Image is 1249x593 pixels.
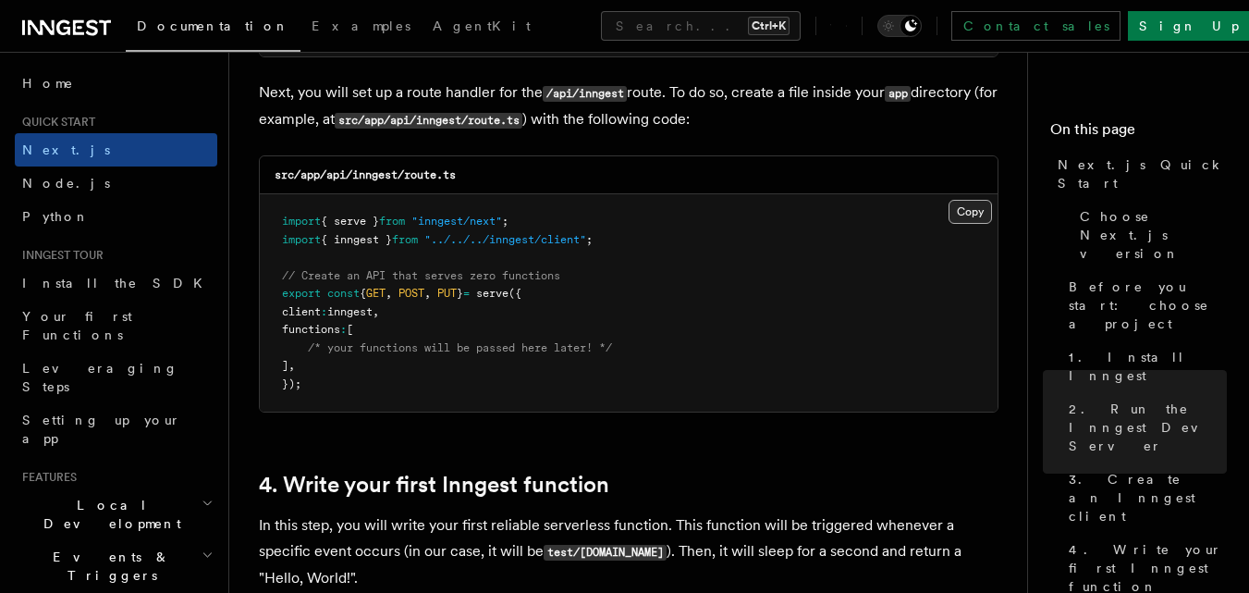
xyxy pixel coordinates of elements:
span: AgentKit [433,19,531,33]
span: , [373,305,379,318]
span: Next.js [22,142,110,157]
span: Features [15,470,77,485]
a: Examples [300,6,422,50]
span: ; [586,233,593,246]
span: Home [22,74,74,93]
a: Install the SDK [15,266,217,300]
span: GET [366,287,386,300]
span: export [282,287,321,300]
a: 2. Run the Inngest Dev Server [1061,392,1227,463]
a: Leveraging Steps [15,352,217,403]
span: { serve } [321,215,379,228]
code: /api/inngest [543,86,627,102]
a: AgentKit [422,6,542,50]
kbd: Ctrl+K [748,17,790,35]
span: Node.js [22,176,110,191]
span: ({ [508,287,521,300]
a: 3. Create an Inngest client [1061,463,1227,533]
h4: On this page [1050,118,1227,148]
code: app [885,86,911,102]
span: Events & Triggers [15,548,202,585]
a: Before you start: choose a project [1061,270,1227,340]
span: POST [398,287,424,300]
span: Python [22,209,90,224]
span: Examples [312,19,410,33]
span: Install the SDK [22,276,214,290]
span: Your first Functions [22,309,132,342]
a: Contact sales [951,11,1120,41]
button: Toggle dark mode [877,15,922,37]
span: PUT [437,287,457,300]
button: Local Development [15,488,217,540]
span: { inngest } [321,233,392,246]
span: : [340,323,347,336]
code: src/app/api/inngest/route.ts [335,113,522,129]
span: Next.js Quick Start [1058,155,1227,192]
span: 3. Create an Inngest client [1069,470,1227,525]
span: 2. Run the Inngest Dev Server [1069,400,1227,455]
span: Inngest tour [15,248,104,263]
a: Python [15,200,217,233]
button: Events & Triggers [15,540,217,592]
span: , [424,287,431,300]
span: import [282,215,321,228]
span: = [463,287,470,300]
a: Next.js Quick Start [1050,148,1227,200]
code: src/app/api/inngest/route.ts [275,168,456,181]
span: ; [502,215,508,228]
button: Copy [949,200,992,224]
p: Next, you will set up a route handler for the route. To do so, create a file inside your director... [259,80,998,133]
span: , [288,359,295,372]
span: // Create an API that serves zero functions [282,269,560,282]
code: test/[DOMAIN_NAME] [544,545,667,561]
span: Before you start: choose a project [1069,278,1227,333]
span: Leveraging Steps [22,361,178,394]
span: Setting up your app [22,413,181,446]
a: 1. Install Inngest [1061,340,1227,392]
button: Search...Ctrl+K [601,11,801,41]
span: } [457,287,463,300]
a: Documentation [126,6,300,52]
span: { [360,287,366,300]
a: Your first Functions [15,300,217,352]
span: }); [282,377,301,390]
span: ] [282,359,288,372]
span: /* your functions will be passed here later! */ [308,341,612,354]
span: 1. Install Inngest [1069,348,1227,385]
span: functions [282,323,340,336]
a: Choose Next.js version [1072,200,1227,270]
span: serve [476,287,508,300]
span: from [379,215,405,228]
a: Node.js [15,167,217,200]
span: "inngest/next" [411,215,502,228]
span: client [282,305,321,318]
span: Quick start [15,115,95,130]
span: , [386,287,392,300]
span: : [321,305,327,318]
span: import [282,233,321,246]
a: Home [15,67,217,100]
span: Local Development [15,496,202,533]
span: Documentation [137,19,289,33]
span: [ [347,323,353,336]
p: In this step, you will write your first reliable serverless function. This function will be trigg... [259,513,998,591]
a: 4. Write your first Inngest function [259,472,609,498]
a: Next.js [15,133,217,167]
span: from [392,233,418,246]
span: "../../../inngest/client" [424,233,586,246]
span: inngest [327,305,373,318]
a: Setting up your app [15,403,217,455]
span: Choose Next.js version [1080,207,1227,263]
span: const [327,287,360,300]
